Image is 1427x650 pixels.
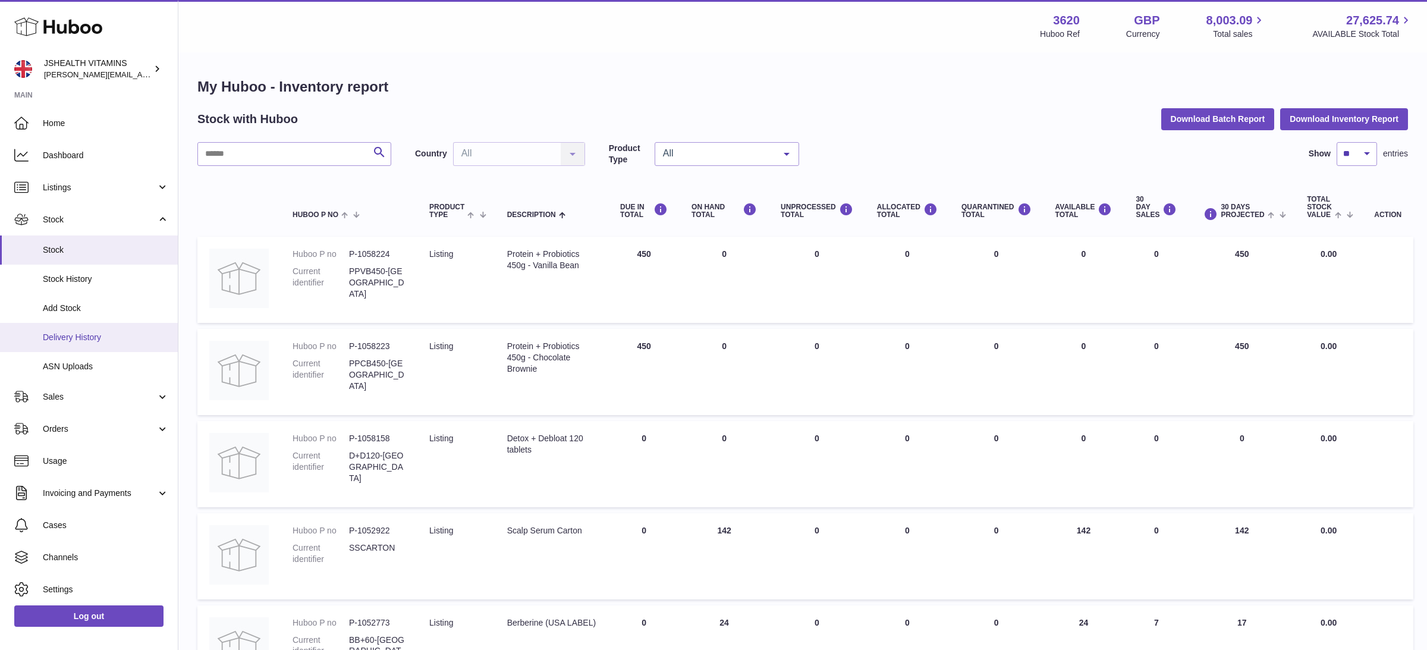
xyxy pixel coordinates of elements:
span: listing [429,341,453,351]
img: product image [209,249,269,308]
div: Action [1374,211,1401,219]
span: AVAILABLE Stock Total [1312,29,1413,40]
td: 0 [1124,421,1189,507]
td: 450 [1189,329,1295,415]
span: Dashboard [43,150,169,161]
td: 0 [865,421,950,507]
span: 0.00 [1321,434,1337,443]
td: 142 [1043,513,1124,599]
div: Currency [1126,29,1160,40]
strong: GBP [1134,12,1159,29]
span: Orders [43,423,156,435]
div: JSHEALTH VITAMINS [44,58,151,80]
td: 0 [1043,421,1124,507]
span: Product Type [429,203,464,219]
span: 0 [994,526,999,535]
span: 0.00 [1321,526,1337,535]
dt: Huboo P no [293,433,349,444]
span: Add Stock [43,303,169,314]
span: 30 DAYS PROJECTED [1221,203,1264,219]
td: 142 [1189,513,1295,599]
label: Show [1309,148,1331,159]
dt: Huboo P no [293,249,349,260]
td: 0 [680,329,769,415]
dt: Current identifier [293,450,349,484]
a: 8,003.09 Total sales [1206,12,1266,40]
span: Home [43,118,169,129]
td: 0 [1124,329,1189,415]
span: listing [429,618,453,627]
td: 0 [1189,421,1295,507]
h1: My Huboo - Inventory report [197,77,1408,96]
div: Detox + Debloat 120 tablets [507,433,596,456]
td: 0 [865,513,950,599]
span: 0.00 [1321,341,1337,351]
dd: P-1052922 [349,525,406,536]
span: 0 [994,341,999,351]
div: ALLOCATED Total [877,203,938,219]
span: Cases [43,520,169,531]
div: UNPROCESSED Total [781,203,853,219]
span: listing [429,526,453,535]
td: 0 [1043,329,1124,415]
a: 27,625.74 AVAILABLE Stock Total [1312,12,1413,40]
span: Listings [43,182,156,193]
span: Channels [43,552,169,563]
span: 8,003.09 [1206,12,1253,29]
img: product image [209,341,269,400]
dd: P-1052773 [349,617,406,629]
span: Stock [43,244,169,256]
span: Total sales [1213,29,1266,40]
td: 450 [608,237,680,323]
td: 0 [1124,513,1189,599]
td: 0 [769,421,865,507]
h2: Stock with Huboo [197,111,298,127]
label: Country [415,148,447,159]
div: ON HAND Total [692,203,757,219]
dt: Huboo P no [293,525,349,536]
dd: PPVB450-[GEOGRAPHIC_DATA] [349,266,406,300]
td: 0 [608,513,680,599]
button: Download Inventory Report [1280,108,1408,130]
td: 0 [1124,237,1189,323]
div: Huboo Ref [1040,29,1080,40]
div: Protein + Probiotics 450g - Chocolate Brownie [507,341,596,375]
td: 0 [680,421,769,507]
div: DUE IN TOTAL [620,203,668,219]
td: 0 [680,237,769,323]
dd: SSCARTON [349,542,406,565]
span: Sales [43,391,156,403]
dt: Current identifier [293,266,349,300]
span: listing [429,434,453,443]
button: Download Batch Report [1161,108,1275,130]
span: entries [1383,148,1408,159]
dd: P-1058224 [349,249,406,260]
td: 0 [865,237,950,323]
dd: PPCB450-[GEOGRAPHIC_DATA] [349,358,406,392]
div: Scalp Serum Carton [507,525,596,536]
span: ASN Uploads [43,361,169,372]
label: Product Type [609,143,649,165]
img: product image [209,525,269,585]
a: Log out [14,605,164,627]
dt: Current identifier [293,358,349,392]
span: 27,625.74 [1346,12,1399,29]
span: 0.00 [1321,618,1337,627]
span: 0.00 [1321,249,1337,259]
td: 0 [1043,237,1124,323]
span: listing [429,249,453,259]
div: AVAILABLE Total [1055,203,1112,219]
span: [PERSON_NAME][EMAIL_ADDRESS][DOMAIN_NAME] [44,70,238,79]
span: Stock History [43,274,169,285]
div: QUARANTINED Total [961,203,1032,219]
dt: Huboo P no [293,341,349,352]
span: Settings [43,584,169,595]
div: 30 DAY SALES [1136,196,1177,219]
td: 0 [769,329,865,415]
img: product image [209,433,269,492]
td: 0 [769,237,865,323]
span: Stock [43,214,156,225]
span: Description [507,211,556,219]
strong: 3620 [1053,12,1080,29]
td: 0 [769,513,865,599]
